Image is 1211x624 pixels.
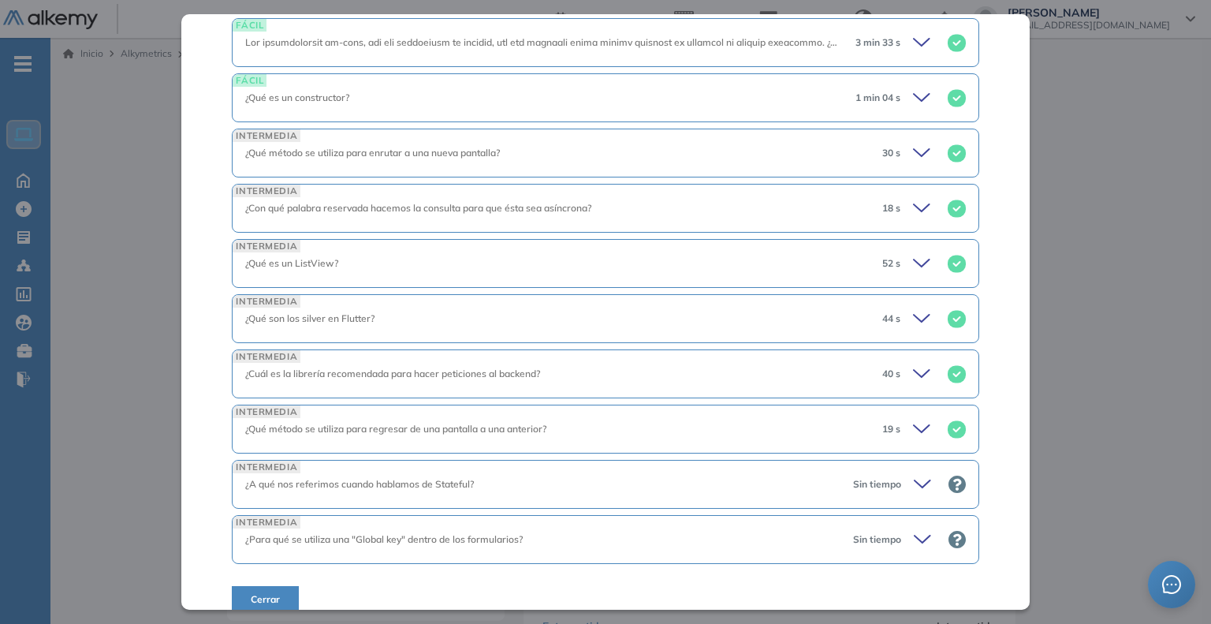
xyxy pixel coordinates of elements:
span: ¿Para qué se utiliza una "Global key" dentro de los formularios? [245,533,523,545]
span: INTERMEDIA [233,185,300,196]
span: 3 min 33 s [855,35,900,50]
span: 30 s [882,146,900,160]
span: INTERMEDIA [233,295,300,307]
span: 52 s [882,256,900,271]
span: ¿Qué es un ListView? [245,257,338,269]
span: INTERMEDIA [233,240,300,252]
span: ¿Con qué palabra reservada hacemos la consulta para que ésta sea asíncrona? [245,202,591,214]
span: ¿Qué es un constructor? [245,92,349,103]
span: ¿Qué método se utiliza para enrutar a una nueva pantalla? [245,147,500,159]
span: INTERMEDIA [233,129,300,141]
span: 18 s [882,201,900,215]
span: Sin tiempo [853,477,901,491]
span: ¿Cuál es la librería recomendada para hacer peticiones al backend? [245,368,540,379]
span: INTERMEDIA [233,350,300,362]
span: INTERMEDIA [233,405,300,417]
span: INTERMEDIA [233,461,300,473]
span: Cerrar [251,592,280,607]
span: 44 s [882,312,900,326]
span: 40 s [882,367,900,381]
span: INTERMEDIA [233,516,300,528]
span: 1 min 04 s [855,91,900,105]
span: ¿A qué nos referimos cuando hablamos de Stateful? [245,478,474,490]
span: message [1162,575,1181,594]
span: Sin tiempo [853,532,901,547]
button: Cerrar [232,586,299,613]
span: 19 s [882,422,900,436]
span: ¿Qué método se utiliza para regresar de una pantalla a una anterior? [245,423,546,435]
span: ¿Qué son los silver en Flutter? [245,312,374,324]
span: FÁCIL [233,74,266,86]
